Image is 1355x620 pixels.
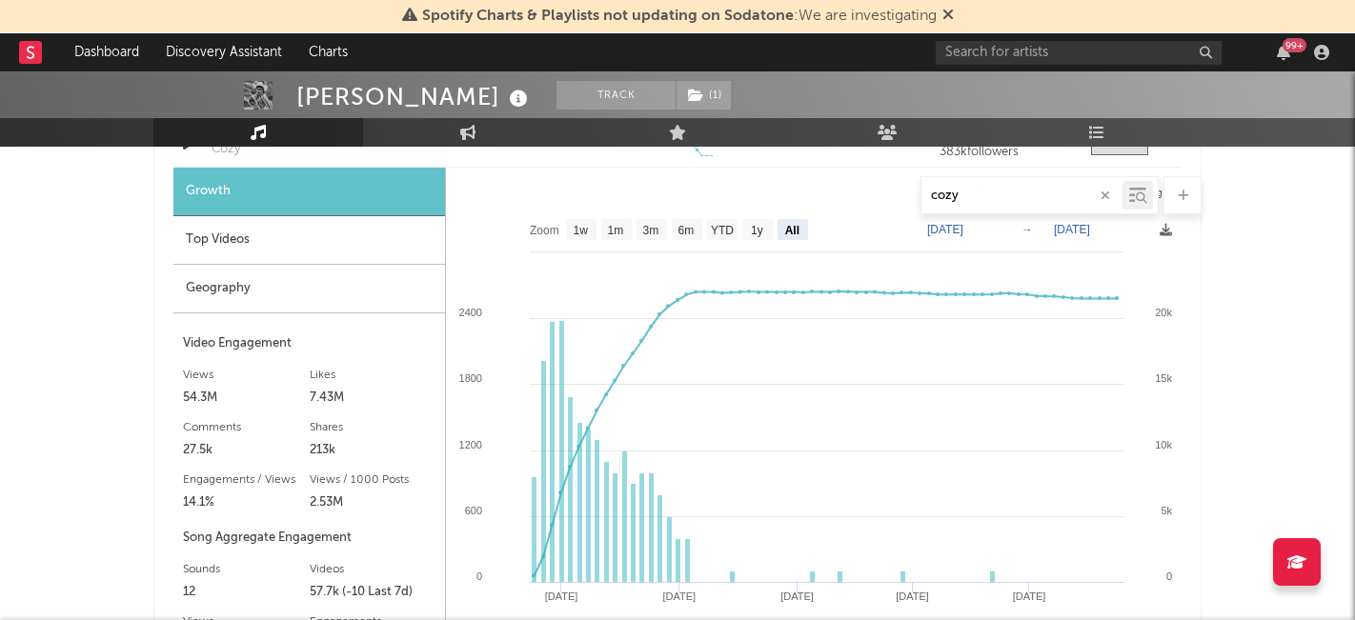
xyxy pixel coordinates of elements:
text: All [785,224,799,237]
text: [DATE] [545,590,578,602]
div: Comments [183,416,310,439]
text: 600 [465,505,482,516]
text: [DATE] [1054,223,1090,236]
div: 27.5k [183,439,310,462]
text: → [1021,223,1033,236]
div: 99 + [1283,38,1306,52]
span: : We are investigating [422,9,937,24]
div: 213k [310,439,436,462]
text: [DATE] [662,590,696,602]
div: Likes [310,364,436,387]
text: [DATE] [780,590,814,602]
div: 54.3M [183,387,310,410]
text: 15k [1155,372,1172,384]
div: Engagements / Views [183,469,310,491]
span: Dismiss [942,9,954,24]
button: (1) [677,81,731,110]
div: 14.1% [183,491,310,514]
text: 6m [678,224,695,237]
text: 20k [1155,307,1172,318]
div: Song Aggregate Engagement [183,527,435,550]
text: 1200 [459,439,482,450]
text: 1w [574,224,589,237]
a: Discovery Assistant [152,33,295,71]
text: 5k [1161,505,1172,516]
text: YTD [711,224,734,237]
text: 1y [751,224,763,237]
span: ( 1 ) [676,81,732,110]
div: Views / 1000 Posts [310,469,436,491]
a: Charts [295,33,361,71]
text: 2400 [459,307,482,318]
div: Growth [173,168,445,216]
a: Dashboard [61,33,152,71]
div: 2.53M [310,491,436,514]
div: Views [183,364,310,387]
div: Cozy [212,140,240,159]
text: [DATE] [896,590,929,602]
div: 7.43M [310,387,436,410]
div: 57.7k (-10 Last 7d) [310,581,436,604]
span: Spotify Charts & Playlists not updating on Sodatone [422,9,794,24]
text: [DATE] [1013,590,1046,602]
div: Shares [310,416,436,439]
text: 0 [476,570,482,582]
div: Sounds [183,558,310,581]
text: Zoom [530,224,559,237]
input: Search by song name or URL [921,189,1122,204]
text: 1800 [459,372,482,384]
input: Search for artists [936,41,1222,65]
div: Top Videos [173,216,445,265]
div: [PERSON_NAME] [296,81,533,112]
div: 383k followers [940,146,1072,159]
text: 0 [1166,570,1172,582]
button: 99+ [1277,45,1290,60]
button: Track [556,81,676,110]
text: 1m [608,224,624,237]
text: 10k [1155,439,1172,450]
div: 12 [183,581,310,604]
div: Geography [173,265,445,313]
div: Videos [310,558,436,581]
text: 3m [643,224,659,237]
div: Video Engagement [183,332,435,355]
text: [DATE] [927,223,963,236]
